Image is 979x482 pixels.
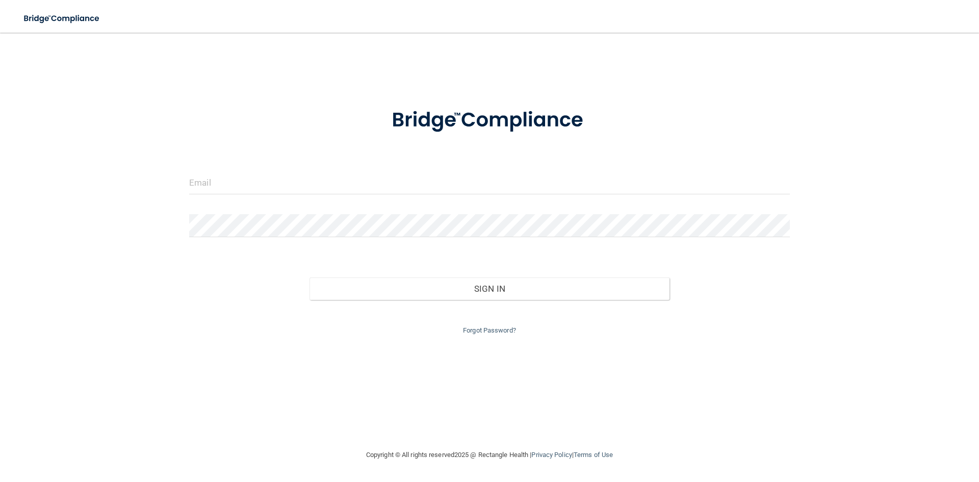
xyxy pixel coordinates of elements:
[15,8,109,29] img: bridge_compliance_login_screen.278c3ca4.svg
[189,171,790,194] input: Email
[531,451,572,459] a: Privacy Policy
[463,326,516,334] a: Forgot Password?
[303,439,676,471] div: Copyright © All rights reserved 2025 @ Rectangle Health | |
[574,451,613,459] a: Terms of Use
[371,94,608,147] img: bridge_compliance_login_screen.278c3ca4.svg
[310,277,670,300] button: Sign In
